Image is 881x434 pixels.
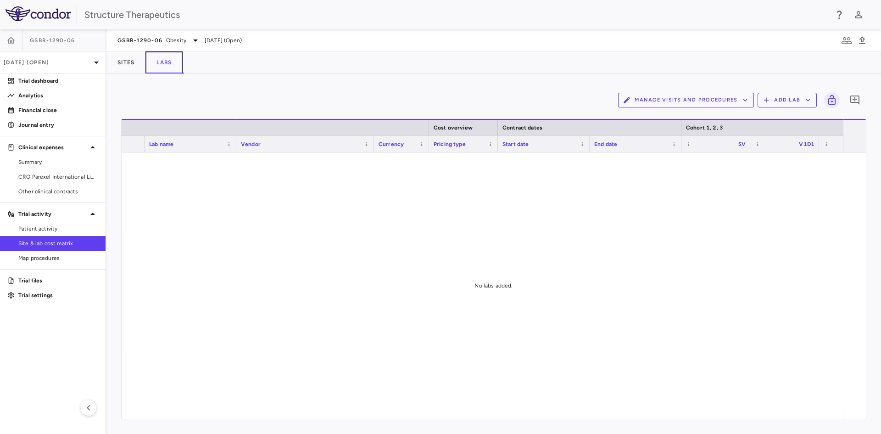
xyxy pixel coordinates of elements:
span: Contract dates [502,124,542,131]
span: End date [594,141,617,147]
p: [DATE] (Open) [4,58,91,67]
span: Lab name [149,141,173,147]
span: Summary [18,158,98,166]
span: SV [738,141,746,147]
span: You do not have permission to lock or unlock grids [820,92,840,108]
span: Pricing type [434,141,466,147]
svg: Add comment [849,95,860,106]
button: Add comment [847,92,863,108]
p: Trial activity [18,210,87,218]
span: Obesity [166,36,186,45]
span: Cohort 1, 2, 3 [686,124,723,131]
p: Clinical expenses [18,143,87,152]
p: Trial files [18,276,98,285]
span: Cost overview [434,124,473,131]
p: Journal entry [18,121,98,129]
span: CRO Parexel International Limited [18,173,98,181]
p: Trial settings [18,291,98,299]
span: Vendor [241,141,261,147]
span: Start date [502,141,529,147]
button: Labs [145,51,183,73]
span: [DATE] (Open) [205,36,242,45]
span: V1D1 [799,141,814,147]
button: Sites [106,51,145,73]
span: Currency [379,141,404,147]
span: Site & lab cost matrix [18,239,98,248]
p: Trial dashboard [18,77,98,85]
span: Other clinical contracts [18,187,98,196]
button: Manage Visits and Procedures [618,93,754,107]
span: Map procedures [18,254,98,262]
span: GSBR-1290-06 [117,37,162,44]
div: Structure Therapeutics [84,8,828,22]
p: Financial close [18,106,98,114]
span: Patient activity [18,225,98,233]
button: Add Lab [758,93,817,107]
p: Analytics [18,91,98,100]
span: GSBR-1290-06 [30,37,75,44]
img: logo-full-SnFGN8VE.png [6,6,71,21]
